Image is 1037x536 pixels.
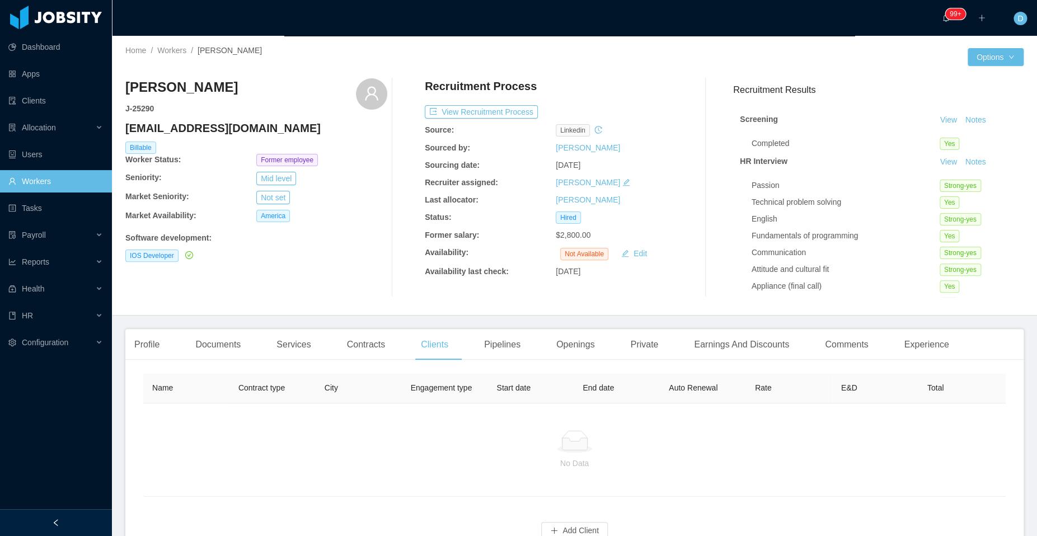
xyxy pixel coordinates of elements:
button: Optionsicon: down [968,48,1024,66]
span: City [325,383,338,392]
b: Recruiter assigned: [425,178,498,187]
b: Market Availability: [125,211,196,220]
span: End date [583,383,614,392]
p: No Data [152,457,997,469]
span: Billable [125,142,156,154]
span: $2,800.00 [556,231,590,239]
div: Completed [752,138,940,149]
i: icon: history [594,126,602,134]
sup: 333 [945,8,965,20]
b: Seniority: [125,173,162,182]
button: Mid level [256,172,296,185]
span: Start date [496,383,531,392]
strong: J- 25290 [125,104,154,113]
button: Notes [961,114,991,127]
span: Total [927,383,944,392]
i: icon: check-circle [185,251,193,259]
button: icon: exportView Recruitment Process [425,105,538,119]
span: Former employee [256,154,318,166]
span: / [191,46,193,55]
a: icon: appstoreApps [8,63,103,85]
span: Auto Renewal [669,383,717,392]
b: Worker Status: [125,155,181,164]
b: Software development : [125,233,212,242]
a: Workers [157,46,186,55]
div: Earnings And Discounts [685,329,798,360]
div: Communication [752,247,940,258]
div: English [752,213,940,225]
span: HR [22,311,33,320]
span: Strong-yes [940,180,981,192]
div: Documents [186,329,250,360]
h4: [EMAIL_ADDRESS][DOMAIN_NAME] [125,120,387,136]
span: America [256,210,290,222]
span: linkedin [556,124,590,137]
div: Services [268,329,320,360]
span: Rate [755,383,772,392]
i: icon: setting [8,338,16,346]
div: Experience [895,329,958,360]
div: Clients [412,329,457,360]
div: Comments [816,329,877,360]
span: Engagement type [411,383,472,392]
b: Former salary: [425,231,479,239]
span: D [1017,12,1023,25]
b: Last allocator: [425,195,478,204]
div: Private [621,329,667,360]
button: Not set [256,191,290,204]
i: icon: edit [622,178,630,186]
a: View [936,115,961,124]
b: Availability last check: [425,267,509,276]
strong: Screening [740,115,778,124]
i: icon: book [8,312,16,319]
span: Yes [940,230,960,242]
button: Notes [961,156,991,169]
a: icon: userWorkers [8,170,103,192]
span: Yes [940,280,960,293]
a: View [936,157,961,166]
a: [PERSON_NAME] [556,195,620,204]
i: icon: solution [8,124,16,131]
span: Hired [556,211,581,224]
a: Home [125,46,146,55]
i: icon: line-chart [8,258,16,266]
div: Attitude and cultural fit [752,264,940,275]
div: Openings [547,329,604,360]
span: [DATE] [556,267,580,276]
div: Contracts [338,329,394,360]
span: Strong-yes [940,264,981,276]
div: Technical problem solving [752,196,940,208]
button: icon: editEdit [617,247,651,260]
span: Allocation [22,123,56,132]
a: icon: profileTasks [8,197,103,219]
a: icon: exportView Recruitment Process [425,107,538,116]
b: Status: [425,213,451,222]
i: icon: medicine-box [8,285,16,293]
a: [PERSON_NAME] [556,178,620,187]
a: icon: auditClients [8,90,103,112]
div: Appliance (final call) [752,280,940,292]
span: Health [22,284,44,293]
b: Market Seniority: [125,192,189,201]
span: Yes [940,196,960,209]
div: Profile [125,329,168,360]
span: Yes [940,138,960,150]
span: [DATE] [556,161,580,170]
div: Fundamentals of programming [752,230,940,242]
span: Strong-yes [940,247,981,259]
b: Sourcing date: [425,161,480,170]
div: Passion [752,180,940,191]
h3: [PERSON_NAME] [125,78,238,96]
b: Source: [425,125,454,134]
a: [PERSON_NAME] [556,143,620,152]
b: Sourced by: [425,143,470,152]
a: icon: pie-chartDashboard [8,36,103,58]
span: Name [152,383,173,392]
span: Configuration [22,338,68,347]
i: icon: file-protect [8,231,16,239]
i: icon: bell [942,14,950,22]
span: Contract type [238,383,285,392]
span: E&D [841,383,857,392]
span: IOS Developer [125,250,179,262]
span: [PERSON_NAME] [198,46,262,55]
